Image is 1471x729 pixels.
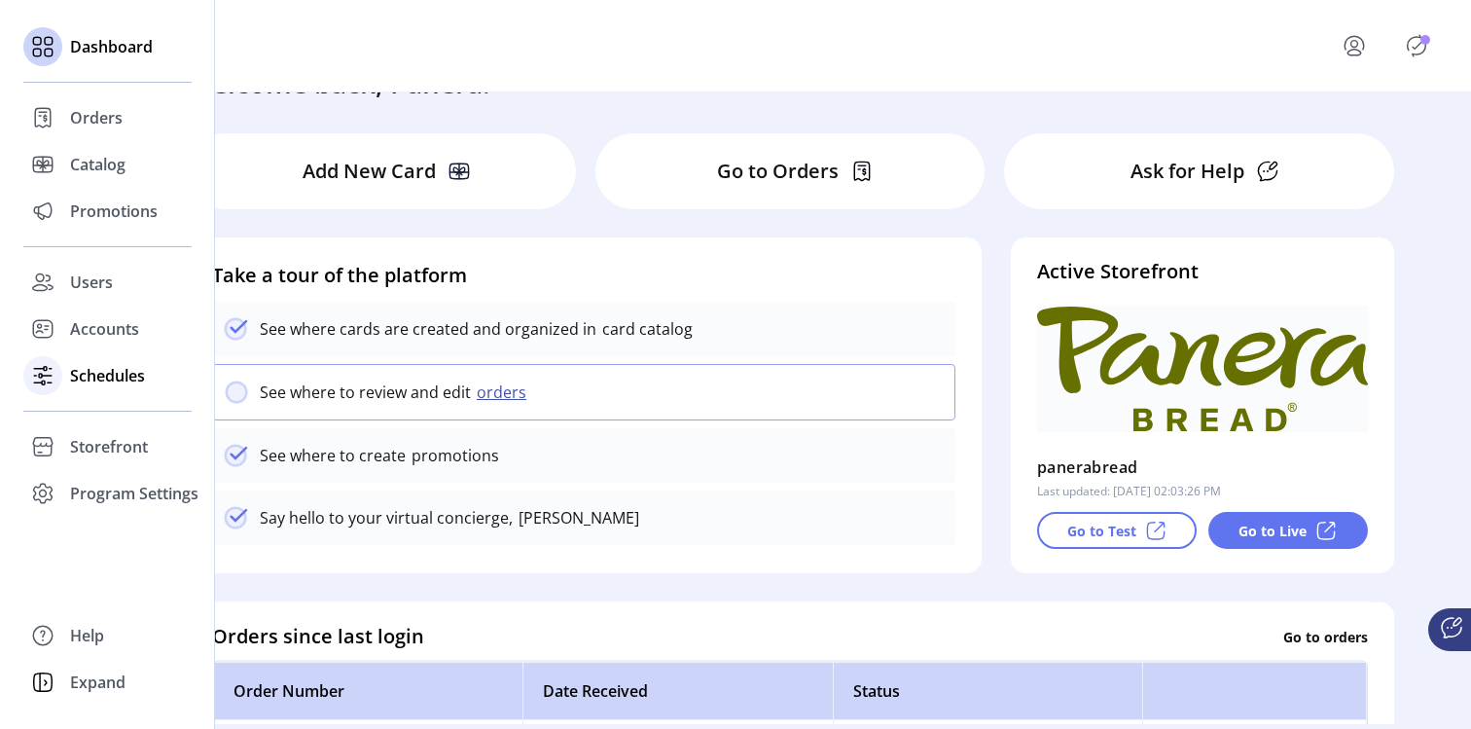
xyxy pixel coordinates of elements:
p: Go to orders [1283,626,1368,646]
p: Go to Orders [717,157,839,186]
button: Publisher Panel [1401,30,1432,61]
p: promotions [406,444,499,467]
p: Say hello to your virtual concierge, [260,506,513,529]
p: See where cards are created and organized in [260,317,596,341]
p: Go to Live [1238,521,1307,541]
span: Orders [70,106,123,129]
span: Storefront [70,435,148,458]
span: Expand [70,671,126,694]
p: Add New Card [303,157,436,186]
span: Schedules [70,364,145,387]
th: Status [833,662,1142,720]
h4: Take a tour of the platform [212,261,955,290]
p: Ask for Help [1130,157,1244,186]
span: Catalog [70,153,126,176]
p: Go to Test [1067,521,1136,541]
span: Accounts [70,317,139,341]
h4: Orders since last login [212,622,424,651]
p: panerabread [1037,452,1137,483]
th: Date Received [522,662,832,720]
p: See where to create [260,444,406,467]
p: See where to review and edit [260,381,471,404]
p: [PERSON_NAME] [513,506,639,529]
span: Users [70,271,113,294]
th: Order Number [213,662,522,720]
h4: Active Storefront [1037,257,1368,286]
button: menu [1315,22,1401,69]
span: Dashboard [70,35,153,58]
span: Promotions [70,200,158,223]
span: Help [70,624,104,647]
span: Program Settings [70,482,198,505]
button: orders [471,381,538,404]
p: card catalog [596,317,693,341]
p: Last updated: [DATE] 02:03:26 PM [1037,483,1221,500]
